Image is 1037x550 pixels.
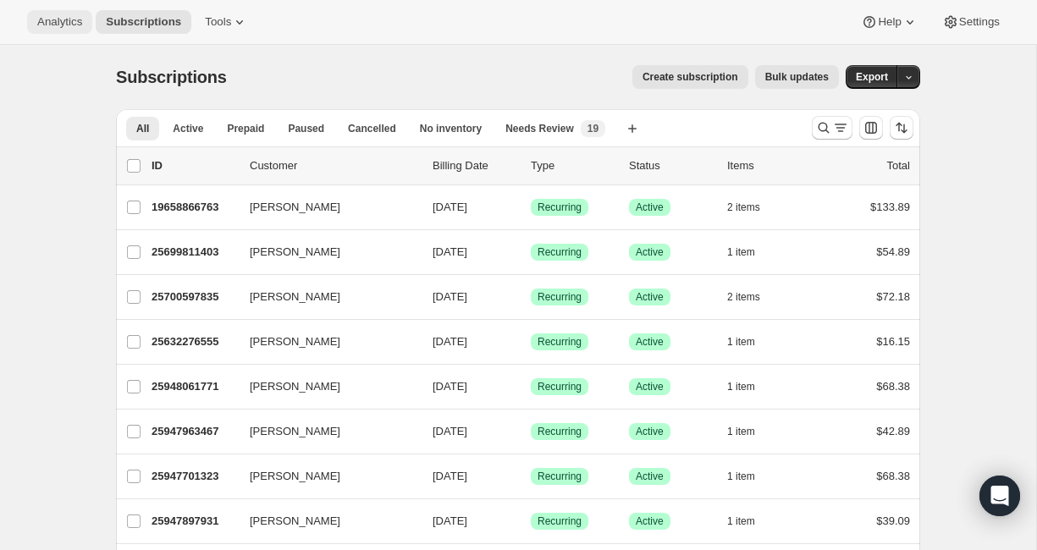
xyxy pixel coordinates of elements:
button: 1 item [727,330,774,354]
button: [PERSON_NAME] [240,463,409,490]
span: Active [636,425,664,438]
div: 25699811403[PERSON_NAME][DATE]SuccessRecurringSuccessActive1 item$54.89 [152,240,910,264]
div: IDCustomerBilling DateTypeStatusItemsTotal [152,157,910,174]
button: Settings [932,10,1010,34]
button: [PERSON_NAME] [240,283,409,311]
button: [PERSON_NAME] [240,508,409,535]
span: 1 item [727,380,755,393]
span: [PERSON_NAME] [250,244,340,261]
p: 25947701323 [152,468,236,485]
button: Subscriptions [96,10,191,34]
button: 1 item [727,240,774,264]
span: Active [636,514,664,528]
span: Recurring [538,290,582,304]
button: Create subscription [632,65,748,89]
span: $68.38 [876,380,910,393]
button: Tools [195,10,258,34]
span: [PERSON_NAME] [250,468,340,485]
p: 19658866763 [152,199,236,216]
div: Items [727,157,812,174]
span: [PERSON_NAME] [250,423,340,440]
button: Analytics [27,10,92,34]
button: Bulk updates [755,65,839,89]
span: $16.15 [876,335,910,348]
span: Needs Review [505,122,574,135]
span: [PERSON_NAME] [250,199,340,216]
span: [DATE] [433,470,467,482]
div: Open Intercom Messenger [979,476,1020,516]
div: 25947701323[PERSON_NAME][DATE]SuccessRecurringSuccessActive1 item$68.38 [152,465,910,488]
span: Active [636,470,664,483]
span: Active [636,380,664,393]
p: ID [152,157,236,174]
span: Create subscription [643,70,738,84]
span: [DATE] [433,201,467,213]
button: 1 item [727,465,774,488]
span: 1 item [727,335,755,349]
span: Recurring [538,470,582,483]
button: Help [851,10,928,34]
p: Billing Date [433,157,517,174]
div: 25632276555[PERSON_NAME][DATE]SuccessRecurringSuccessActive1 item$16.15 [152,330,910,354]
span: [DATE] [433,245,467,258]
span: All [136,122,149,135]
button: [PERSON_NAME] [240,239,409,266]
span: 2 items [727,290,760,304]
span: 19 [587,122,598,135]
button: [PERSON_NAME] [240,194,409,221]
span: Active [636,335,664,349]
span: Active [636,201,664,214]
span: Active [173,122,203,135]
button: [PERSON_NAME] [240,418,409,445]
p: 25947897931 [152,513,236,530]
span: [PERSON_NAME] [250,333,340,350]
button: [PERSON_NAME] [240,373,409,400]
span: 2 items [727,201,760,214]
span: Active [636,245,664,259]
span: Analytics [37,15,82,29]
div: 25947897931[PERSON_NAME][DATE]SuccessRecurringSuccessActive1 item$39.09 [152,509,910,533]
span: No inventory [420,122,482,135]
div: Type [531,157,615,174]
span: [PERSON_NAME] [250,378,340,395]
button: 2 items [727,285,779,309]
p: Customer [250,157,419,174]
span: $68.38 [876,470,910,482]
p: 25947963467 [152,423,236,440]
span: 1 item [727,470,755,483]
span: Recurring [538,514,582,528]
button: Customize table column order and visibility [859,116,883,140]
p: Status [629,157,714,174]
span: Tools [205,15,231,29]
span: Paused [288,122,324,135]
button: 1 item [727,375,774,399]
span: Settings [959,15,1000,29]
button: Export [846,65,898,89]
span: $133.89 [870,201,910,213]
span: Recurring [538,335,582,349]
span: [PERSON_NAME] [250,513,340,530]
button: 2 items [727,195,779,219]
span: Export [856,70,888,84]
button: [PERSON_NAME] [240,328,409,355]
span: Cancelled [348,122,396,135]
span: Active [636,290,664,304]
span: 1 item [727,425,755,438]
span: [DATE] [433,514,467,527]
span: $39.09 [876,514,910,527]
span: Help [878,15,901,29]
p: 25948061771 [152,378,236,395]
span: Recurring [538,425,582,438]
span: Subscriptions [106,15,181,29]
div: 25947963467[PERSON_NAME][DATE]SuccessRecurringSuccessActive1 item$42.89 [152,420,910,443]
span: [DATE] [433,335,467,348]
span: Prepaid [227,122,264,135]
span: 1 item [727,514,755,528]
p: 25699811403 [152,244,236,261]
p: 25700597835 [152,289,236,305]
button: 1 item [727,509,774,533]
span: [DATE] [433,380,467,393]
span: Bulk updates [765,70,829,84]
p: Total [887,157,910,174]
button: 1 item [727,420,774,443]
